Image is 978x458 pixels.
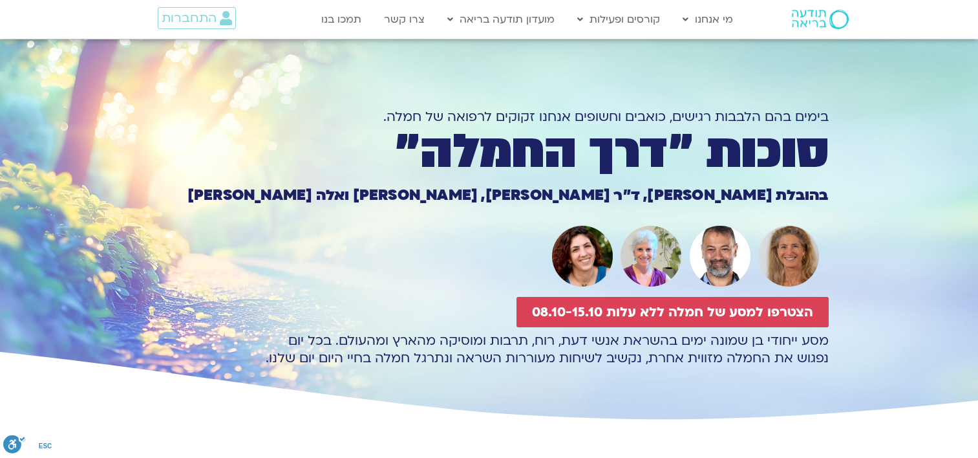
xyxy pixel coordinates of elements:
[158,7,236,29] a: התחברות
[571,7,666,32] a: קורסים ופעילות
[516,297,829,327] a: הצטרפו למסע של חמלה ללא עלות 08.10-15.10
[150,332,829,367] p: מסע ייחודי בן שמונה ימים בהשראת אנשי דעת, רוח, תרבות ומוסיקה מהארץ ומהעולם. בכל יום נפגוש את החמל...
[532,305,813,320] span: הצטרפו למסע של חמלה ללא עלות 08.10-15.10
[150,108,829,125] h1: בימים בהם הלבבות רגישים, כואבים וחשופים אנחנו זקוקים לרפואה של חמלה.
[676,7,739,32] a: מי אנחנו
[315,7,368,32] a: תמכו בנו
[150,188,829,202] h1: בהובלת [PERSON_NAME], ד״ר [PERSON_NAME], [PERSON_NAME] ואלה [PERSON_NAME]
[441,7,561,32] a: מועדון תודעה בריאה
[162,11,217,25] span: התחברות
[792,10,849,29] img: תודעה בריאה
[150,130,829,174] h1: סוכות ״דרך החמלה״
[377,7,431,32] a: צרו קשר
